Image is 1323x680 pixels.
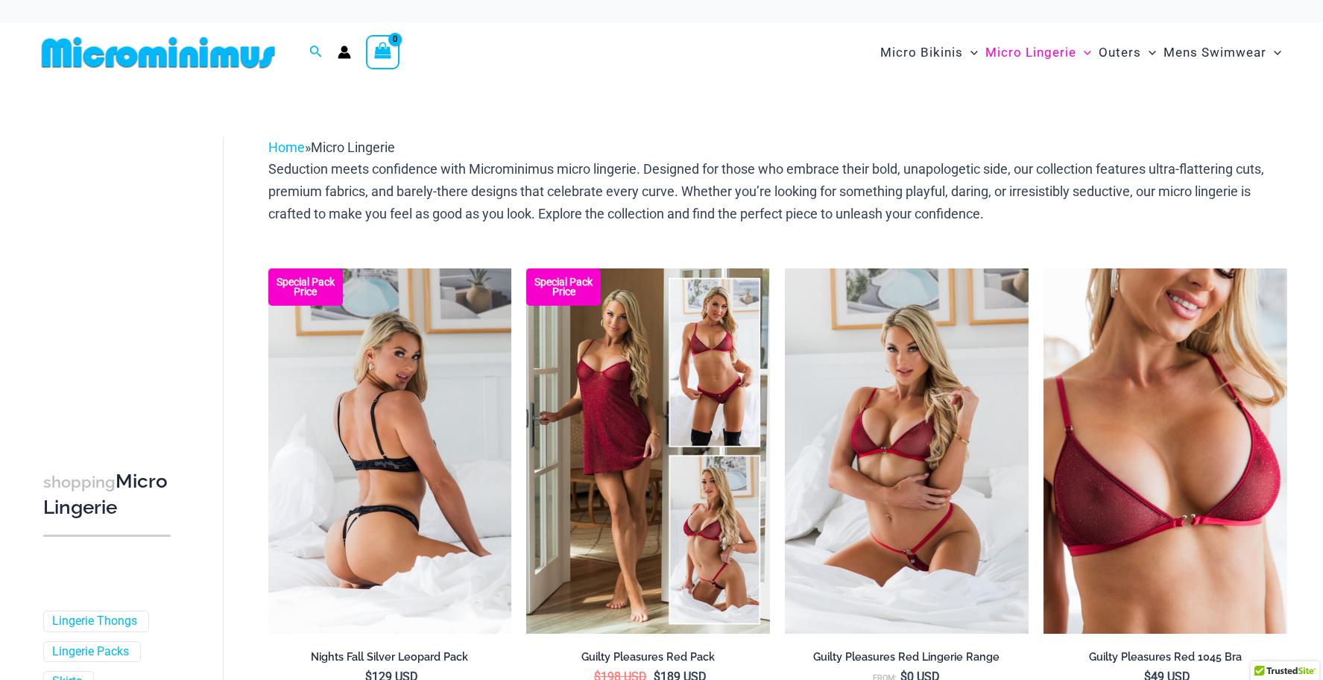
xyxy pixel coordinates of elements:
[526,650,770,664] h2: Guilty Pleasures Red Pack
[785,650,1029,670] a: Guilty Pleasures Red Lingerie Range
[52,644,129,660] a: Lingerie Packs
[1043,268,1287,634] img: Guilty Pleasures Red 1045 Bra 01
[311,139,395,155] span: Micro Lingerie
[268,268,512,634] a: Nights Fall Silver Leopard 1036 Bra 6046 Thong 09v2 Nights Fall Silver Leopard 1036 Bra 6046 Thon...
[526,277,601,297] b: Special Pack Price
[963,34,978,72] span: Menu Toggle
[268,139,395,155] span: »
[1076,34,1091,72] span: Menu Toggle
[785,268,1029,634] img: Guilty Pleasures Red 1045 Bra 689 Micro 05
[874,28,1288,78] nav: Site Navigation
[982,30,1095,75] a: Micro LingerieMenu ToggleMenu Toggle
[268,139,305,155] a: Home
[1163,34,1266,72] span: Mens Swimwear
[268,650,512,664] h2: Nights Fall Silver Leopard Pack
[43,469,171,520] h3: Micro Lingerie
[43,473,116,491] span: shopping
[526,268,770,634] a: Guilty Pleasures Red Collection Pack F Guilty Pleasures Red Collection Pack BGuilty Pleasures Red...
[309,43,323,62] a: Search icon link
[1043,268,1287,634] a: Guilty Pleasures Red 1045 Bra 01Guilty Pleasures Red 1045 Bra 02Guilty Pleasures Red 1045 Bra 02
[1266,34,1281,72] span: Menu Toggle
[785,650,1029,664] h2: Guilty Pleasures Red Lingerie Range
[36,36,281,69] img: MM SHOP LOGO FLAT
[1099,34,1141,72] span: Outers
[338,45,351,59] a: Account icon link
[1141,34,1156,72] span: Menu Toggle
[985,34,1076,72] span: Micro Lingerie
[52,614,137,629] a: Lingerie Thongs
[268,158,1287,224] p: Seduction meets confidence with Microminimus micro lingerie. Designed for those who embrace their...
[526,268,770,634] img: Guilty Pleasures Red Collection Pack F
[43,125,177,423] iframe: TrustedSite Certified
[268,650,512,670] a: Nights Fall Silver Leopard Pack
[526,650,770,670] a: Guilty Pleasures Red Pack
[1043,650,1287,664] h2: Guilty Pleasures Red 1045 Bra
[268,268,512,634] img: Nights Fall Silver Leopard 1036 Bra 6046 Thong 11
[880,34,963,72] span: Micro Bikinis
[1043,650,1287,670] a: Guilty Pleasures Red 1045 Bra
[1160,30,1285,75] a: Mens SwimwearMenu ToggleMenu Toggle
[785,268,1029,634] a: Guilty Pleasures Red 1045 Bra 689 Micro 05Guilty Pleasures Red 1045 Bra 689 Micro 06Guilty Pleasu...
[268,277,343,297] b: Special Pack Price
[366,35,400,69] a: View Shopping Cart, empty
[1095,30,1160,75] a: OutersMenu ToggleMenu Toggle
[877,30,982,75] a: Micro BikinisMenu ToggleMenu Toggle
